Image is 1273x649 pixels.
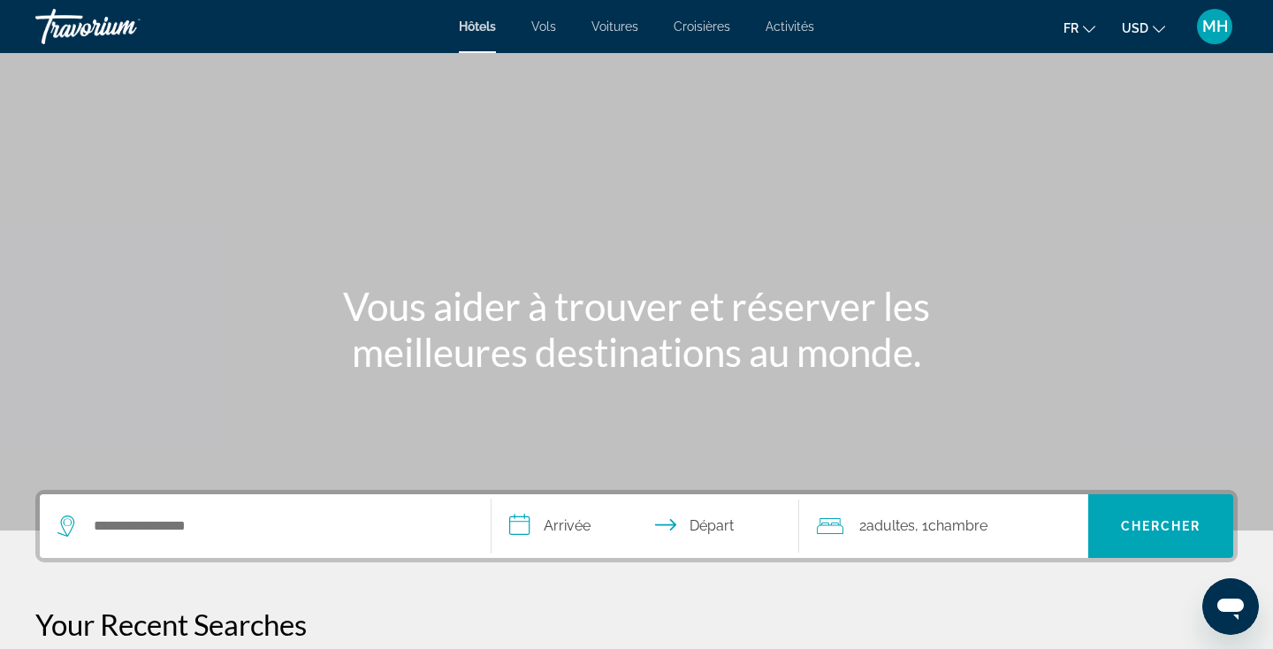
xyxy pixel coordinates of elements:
[866,517,915,534] span: Adultes
[1088,494,1233,558] button: Search
[35,607,1238,642] p: Your Recent Searches
[859,514,915,538] span: 2
[766,19,814,34] a: Activités
[492,494,799,558] button: Select check in and out date
[1202,18,1228,35] span: MH
[305,283,968,375] h1: Vous aider à trouver et réserver les meilleures destinations au monde.
[40,494,1233,558] div: Search widget
[1122,21,1148,35] span: USD
[1192,8,1238,45] button: User Menu
[799,494,1089,558] button: Travelers: 2 adults, 0 children
[35,4,212,50] a: Travorium
[591,19,638,34] a: Voitures
[1121,519,1201,533] span: Chercher
[915,514,987,538] span: , 1
[92,513,464,539] input: Search hotel destination
[459,19,496,34] a: Hôtels
[1122,15,1165,41] button: Change currency
[928,517,987,534] span: Chambre
[531,19,556,34] a: Vols
[1063,21,1079,35] span: fr
[1063,15,1095,41] button: Change language
[674,19,730,34] a: Croisières
[1202,578,1259,635] iframe: Bouton de lancement de la fenêtre de messagerie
